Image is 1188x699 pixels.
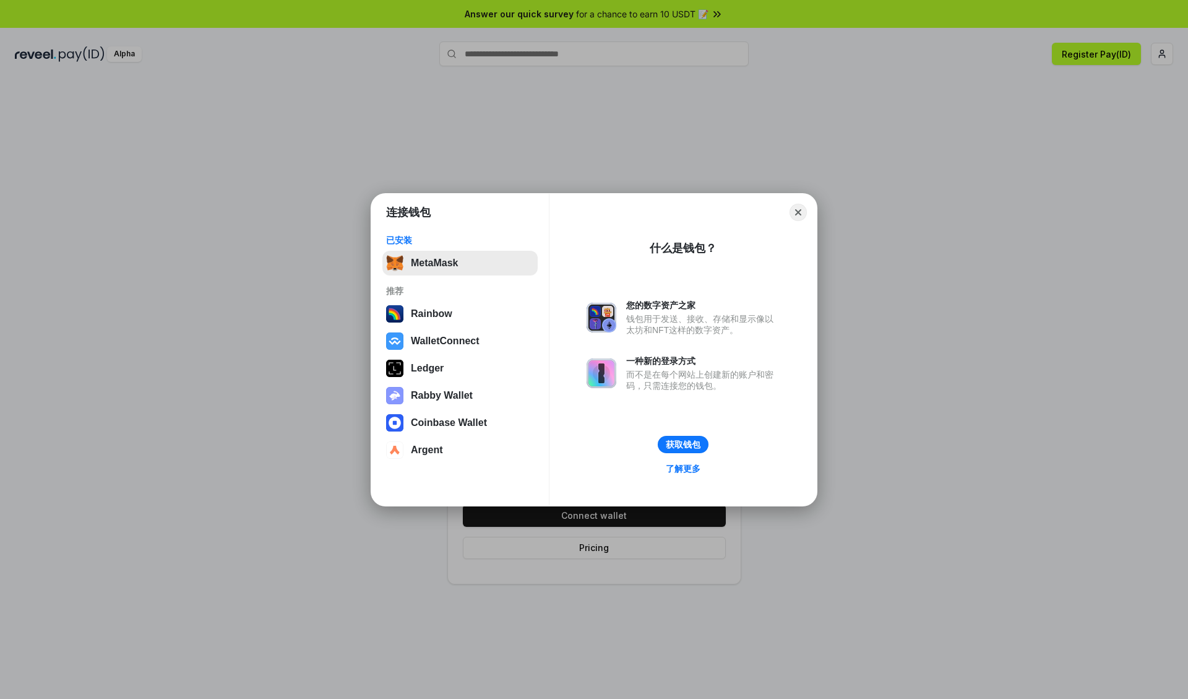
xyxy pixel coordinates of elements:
[411,363,444,374] div: Ledger
[382,356,538,381] button: Ledger
[666,439,700,450] div: 获取钱包
[382,329,538,354] button: WalletConnect
[382,251,538,276] button: MetaMask
[386,332,403,350] img: svg+xml,%3Csvg%20width%3D%2228%22%20height%3D%2228%22%20viewBox%3D%220%200%2028%2028%22%20fill%3D...
[790,204,807,221] button: Close
[411,308,452,319] div: Rainbow
[386,360,403,377] img: svg+xml,%3Csvg%20xmlns%3D%22http%3A%2F%2Fwww.w3.org%2F2000%2Fsvg%22%20width%3D%2228%22%20height%3...
[626,369,780,391] div: 而不是在每个网站上创建新的账户和密码，只需连接您的钱包。
[658,461,708,477] a: 了解更多
[386,285,534,297] div: 推荐
[626,355,780,367] div: 一种新的登录方式
[658,436,708,453] button: 获取钱包
[382,302,538,326] button: Rainbow
[386,254,403,272] img: svg+xml,%3Csvg%20fill%3D%22none%22%20height%3D%2233%22%20viewBox%3D%220%200%2035%2033%22%20width%...
[386,305,403,323] img: svg+xml,%3Csvg%20width%3D%22120%22%20height%3D%22120%22%20viewBox%3D%220%200%20120%20120%22%20fil...
[382,383,538,408] button: Rabby Wallet
[587,358,616,388] img: svg+xml,%3Csvg%20xmlns%3D%22http%3A%2F%2Fwww.w3.org%2F2000%2Fsvg%22%20fill%3D%22none%22%20viewBox...
[386,387,403,404] img: svg+xml,%3Csvg%20xmlns%3D%22http%3A%2F%2Fwww.w3.org%2F2000%2Fsvg%22%20fill%3D%22none%22%20viewBox...
[411,390,473,401] div: Rabby Wallet
[587,303,616,332] img: svg+xml,%3Csvg%20xmlns%3D%22http%3A%2F%2Fwww.w3.org%2F2000%2Fsvg%22%20fill%3D%22none%22%20viewBox...
[626,300,780,311] div: 您的数字资产之家
[411,336,480,347] div: WalletConnect
[386,414,403,432] img: svg+xml,%3Csvg%20width%3D%2228%22%20height%3D%2228%22%20viewBox%3D%220%200%2028%2028%22%20fill%3D...
[411,417,487,428] div: Coinbase Wallet
[411,445,443,456] div: Argent
[386,205,431,220] h1: 连接钱包
[382,438,538,462] button: Argent
[411,258,458,269] div: MetaMask
[666,463,700,474] div: 了解更多
[386,235,534,246] div: 已安装
[626,313,780,336] div: 钱包用于发送、接收、存储和显示像以太坊和NFT这样的数字资产。
[650,241,717,256] div: 什么是钱包？
[382,410,538,435] button: Coinbase Wallet
[386,441,403,459] img: svg+xml,%3Csvg%20width%3D%2228%22%20height%3D%2228%22%20viewBox%3D%220%200%2028%2028%22%20fill%3D...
